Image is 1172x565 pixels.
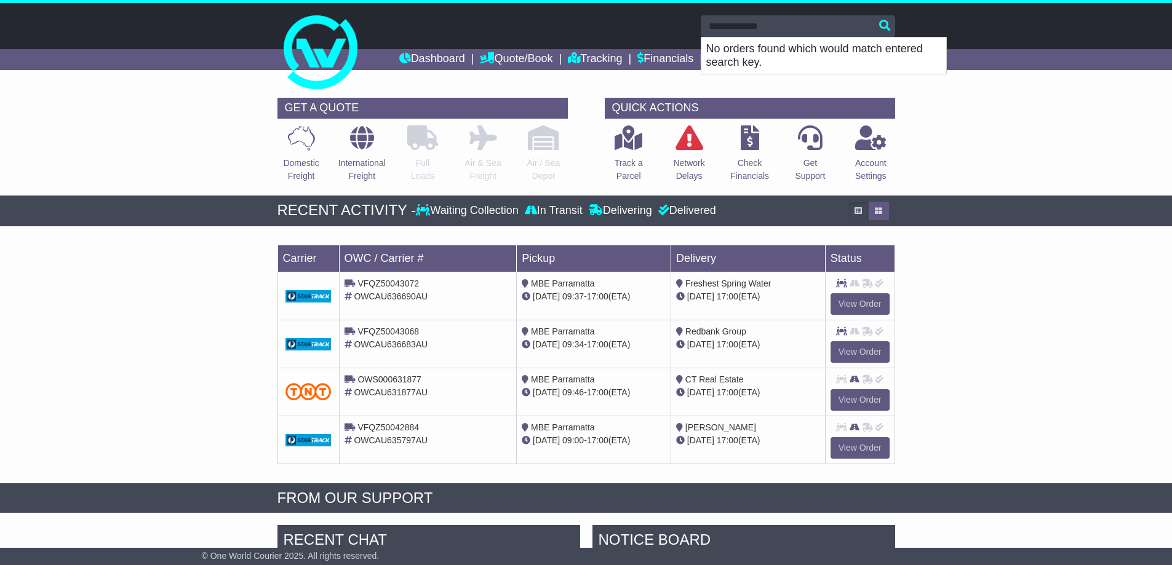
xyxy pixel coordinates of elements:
[533,435,560,445] span: [DATE]
[685,374,744,384] span: CT Real Estate
[522,338,666,351] div: - (ETA)
[522,386,666,399] div: - (ETA)
[671,245,825,272] td: Delivery
[730,125,770,189] a: CheckFinancials
[687,435,714,445] span: [DATE]
[562,435,584,445] span: 09:00
[416,204,521,218] div: Waiting Collection
[465,157,501,183] p: Air & Sea Freight
[357,422,419,432] span: VFQZ50042884
[277,245,339,272] td: Carrier
[717,435,738,445] span: 17:00
[522,434,666,447] div: - (ETA)
[672,125,705,189] a: NetworkDelays
[202,551,380,561] span: © One World Courier 2025. All rights reserved.
[687,387,714,397] span: [DATE]
[614,125,644,189] a: Track aParcel
[676,434,820,447] div: (ETA)
[527,157,560,183] p: Air / Sea Depot
[717,387,738,397] span: 17:00
[285,383,332,400] img: TNT_Domestic.png
[531,422,594,432] span: MBE Parramatta
[795,157,825,183] p: Get Support
[592,525,895,558] div: NOTICE BOARD
[354,339,428,349] span: OWCAU636683AU
[568,49,622,70] a: Tracking
[282,125,319,189] a: DomesticFreight
[701,38,946,74] p: No orders found which would match entered search key.
[717,339,738,349] span: 17:00
[357,279,419,288] span: VFQZ50043072
[517,245,671,272] td: Pickup
[655,204,716,218] div: Delivered
[407,157,438,183] p: Full Loads
[794,125,826,189] a: GetSupport
[283,157,319,183] p: Domestic Freight
[531,374,594,384] span: MBE Parramatta
[399,49,465,70] a: Dashboard
[825,245,895,272] td: Status
[285,434,332,446] img: GetCarrierServiceDarkLogo
[587,387,608,397] span: 17:00
[277,525,580,558] div: RECENT CHAT
[685,279,771,288] span: Freshest Spring Water
[685,326,746,336] span: Redbank Group
[855,125,887,189] a: AccountSettings
[687,339,714,349] span: [DATE]
[562,387,584,397] span: 09:46
[637,49,693,70] a: Financials
[685,422,756,432] span: [PERSON_NAME]
[338,157,386,183] p: International Freight
[531,279,594,288] span: MBE Parramatta
[831,293,890,315] a: View Order
[522,204,586,218] div: In Transit
[357,326,419,336] span: VFQZ50043068
[605,98,895,119] div: QUICK ACTIONS
[687,291,714,301] span: [DATE]
[277,98,568,119] div: GET A QUOTE
[480,49,552,70] a: Quote/Book
[339,245,517,272] td: OWC / Carrier #
[587,435,608,445] span: 17:00
[357,374,421,384] span: OWS000631877
[587,291,608,301] span: 17:00
[673,157,704,183] p: Network Delays
[615,157,643,183] p: Track a Parcel
[354,291,428,301] span: OWCAU636690AU
[277,202,417,219] div: RECENT ACTIVITY -
[855,157,887,183] p: Account Settings
[285,290,332,302] img: GetCarrierServiceDarkLogo
[831,341,890,363] a: View Order
[586,204,655,218] div: Delivering
[587,339,608,349] span: 17:00
[277,489,895,507] div: FROM OUR SUPPORT
[533,339,560,349] span: [DATE]
[338,125,386,189] a: InternationalFreight
[831,437,890,459] a: View Order
[533,387,560,397] span: [DATE]
[522,290,666,303] div: - (ETA)
[676,290,820,303] div: (ETA)
[354,387,428,397] span: OWCAU631877AU
[533,291,560,301] span: [DATE]
[676,386,820,399] div: (ETA)
[831,389,890,411] a: View Order
[562,291,584,301] span: 09:37
[531,326,594,336] span: MBE Parramatta
[354,435,428,445] span: OWCAU635797AU
[285,338,332,350] img: GetCarrierServiceDarkLogo
[717,291,738,301] span: 17:00
[562,339,584,349] span: 09:34
[730,157,769,183] p: Check Financials
[676,338,820,351] div: (ETA)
